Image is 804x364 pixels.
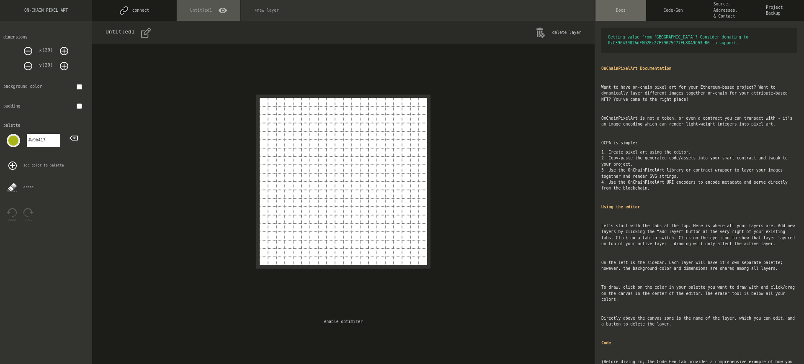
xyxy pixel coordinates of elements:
[324,319,363,325] button: enable optimizer
[8,159,94,172] div: add color to palette
[601,167,797,179] li: 3. Use the OnChainPixelArt library or contract wrapper to layer your images together and render S...
[39,62,53,70] dix: y( 20 )
[601,115,797,128] span: OnChainPixelArt is not a token, or even a contract you can transact with - it’s an image encoding...
[536,28,581,38] button: delete layer
[601,285,797,302] span: To draw, click on the color in your palette you want to draw with and click/drag on the canvas in...
[601,179,797,192] li: 4. Use the OnChainPixelArt URI encoders to encode metadata and serve directly from the blockchain.
[190,8,212,13] span: Untitled1
[601,140,797,146] span: OCPA is simple:
[601,223,797,247] span: Let’s start with the tabs at the top. Here is where all your layers are. Add new layers by clicki...
[7,208,17,223] button: undo
[601,315,797,328] span: Directly above the canvas zone is the name of the layer, which you can edit, and a button to dele...
[3,103,20,109] div: padding
[106,28,134,38] div: Untitled1
[3,34,89,70] div: dimensions
[39,47,53,55] dix: x( 20 )
[3,84,42,90] div: background color
[601,204,797,210] span: Using the editor
[23,208,33,223] button: redo
[7,181,92,194] div: erase
[601,260,797,272] span: On the left is the sidebar. Each layer will have it’s own separate palette; however, the backgrou...
[601,66,797,72] span: OnChainPixelArt Documentation
[601,85,797,103] span: Want to have on-chain pixel art for your Ethereum-based project? Want to dynamically layer differ...
[601,28,797,53] span: Getting value from [GEOGRAPHIC_DATA]? Consider donating to 0xC39043082AdF6D2Ec27F79075C77Fb80A9C0...
[3,123,89,194] div: palette
[601,149,797,155] li: 1. Create pixel art using the editor.
[601,155,797,167] li: 2. Copy-paste the generated code/assets into your smart contract and tweak to your project.
[601,340,797,346] span: Code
